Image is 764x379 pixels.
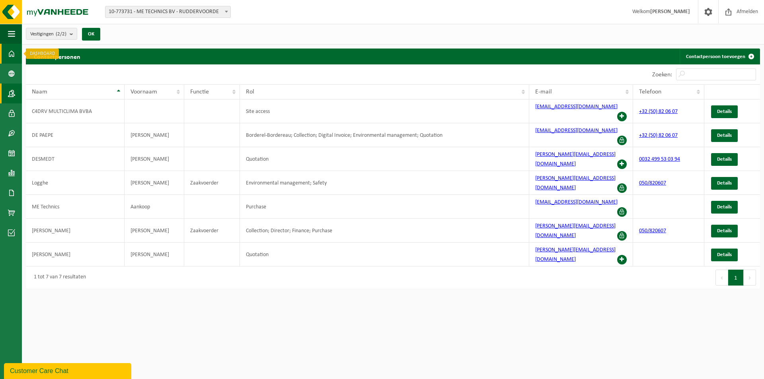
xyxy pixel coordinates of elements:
count: (2/2) [56,31,66,37]
a: [PERSON_NAME][EMAIL_ADDRESS][DOMAIN_NAME] [535,152,616,167]
td: C4DRV MULTICLIMA BVBA [26,99,125,123]
td: [PERSON_NAME] [125,171,184,195]
span: Rol [246,89,254,95]
span: Naam [32,89,47,95]
a: Details [711,201,738,214]
button: Next [744,270,756,286]
a: 0032 499 53 03 94 [639,156,680,162]
span: E-mail [535,89,552,95]
span: Details [717,252,732,257]
a: Details [711,177,738,190]
button: OK [82,28,100,41]
td: Logghe [26,171,125,195]
td: ME Technics [26,195,125,219]
button: 1 [728,270,744,286]
td: Zaakvoerder [184,171,240,195]
span: Details [717,109,732,114]
a: [EMAIL_ADDRESS][DOMAIN_NAME] [535,199,618,205]
td: [PERSON_NAME] [125,147,184,171]
a: +32 (50) 82 06 07 [639,109,678,115]
a: Details [711,225,738,237]
td: Quotation [240,243,529,266]
td: [PERSON_NAME] [125,243,184,266]
a: 050/820607 [639,228,666,234]
td: Purchase [240,195,529,219]
span: Details [717,133,732,138]
td: Collection; Director; Finance; Purchase [240,219,529,243]
td: Quotation [240,147,529,171]
td: [PERSON_NAME] [26,243,125,266]
a: [EMAIL_ADDRESS][DOMAIN_NAME] [535,104,618,110]
td: Environmental management; Safety [240,171,529,195]
td: [PERSON_NAME] [125,219,184,243]
div: 1 tot 7 van 7 resultaten [30,270,86,285]
a: Details [711,249,738,261]
span: Vestigingen [30,28,66,40]
span: 10-773731 - ME TECHNICS BV - RUDDERVOORDE [105,6,230,17]
button: Vestigingen(2/2) [26,28,77,40]
span: Telefoon [639,89,661,95]
td: [PERSON_NAME] [125,123,184,147]
span: Voornaam [131,89,157,95]
a: 050/820607 [639,180,666,186]
iframe: chat widget [4,362,133,379]
span: Details [717,157,732,162]
td: [PERSON_NAME] [26,219,125,243]
a: Contactpersoon toevoegen [680,49,759,64]
span: Details [717,228,732,233]
td: Aankoop [125,195,184,219]
h2: Contactpersonen [26,49,88,64]
td: Zaakvoerder [184,219,240,243]
td: DESMEDT [26,147,125,171]
a: [PERSON_NAME][EMAIL_ADDRESS][DOMAIN_NAME] [535,175,616,191]
a: Details [711,105,738,118]
a: Details [711,153,738,166]
span: Functie [190,89,209,95]
a: [PERSON_NAME][EMAIL_ADDRESS][DOMAIN_NAME] [535,247,616,262]
a: [EMAIL_ADDRESS][DOMAIN_NAME] [535,128,618,134]
td: DE PAEPE [26,123,125,147]
td: Site access [240,99,529,123]
button: Previous [715,270,728,286]
a: +32 (50) 82 06 07 [639,132,678,138]
a: [PERSON_NAME][EMAIL_ADDRESS][DOMAIN_NAME] [535,223,616,239]
span: Details [717,204,732,210]
label: Zoeken: [652,72,672,78]
strong: [PERSON_NAME] [650,9,690,15]
span: Details [717,181,732,186]
span: 10-773731 - ME TECHNICS BV - RUDDERVOORDE [105,6,231,18]
a: Details [711,129,738,142]
td: Borderel-Bordereau; Collection; Digital Invoice; Environmental management; Quotation [240,123,529,147]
